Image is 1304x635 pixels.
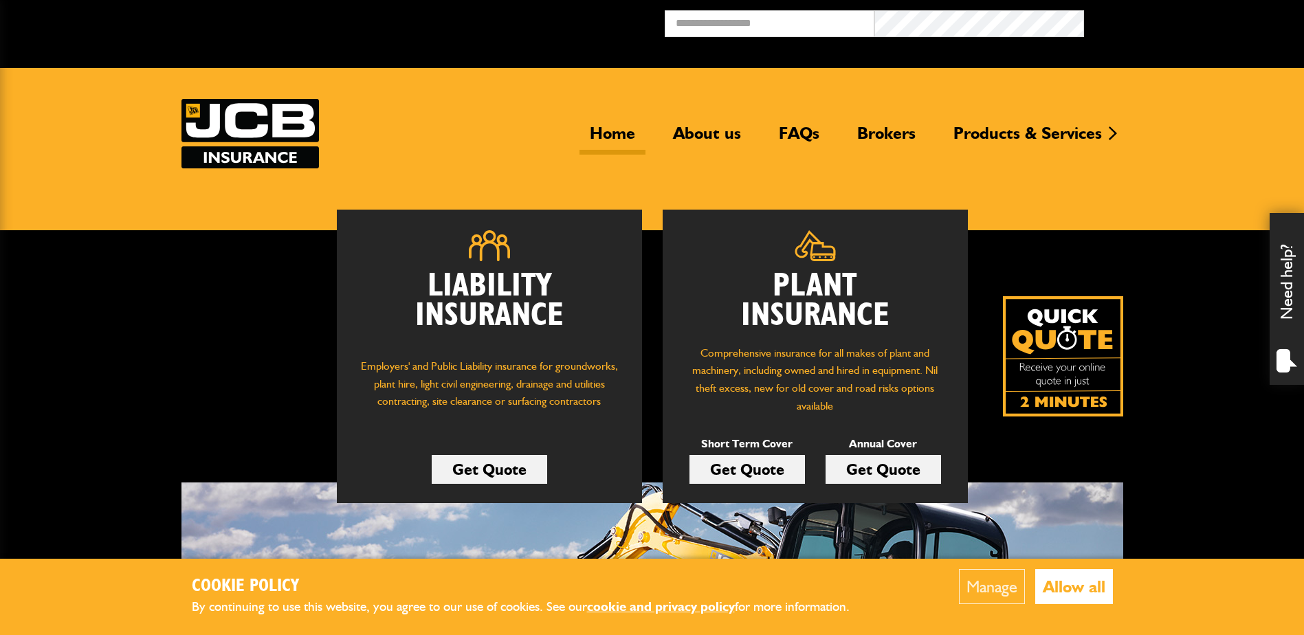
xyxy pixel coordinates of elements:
[432,455,547,484] a: Get Quote
[1003,296,1123,416] a: Get your insurance quote isn just 2-minutes
[357,271,621,344] h2: Liability Insurance
[579,123,645,155] a: Home
[181,99,319,168] img: JCB Insurance Services logo
[663,123,751,155] a: About us
[943,123,1112,155] a: Products & Services
[689,455,805,484] a: Get Quote
[181,99,319,168] a: JCB Insurance Services
[1003,296,1123,416] img: Quick Quote
[1035,569,1113,604] button: Allow all
[847,123,926,155] a: Brokers
[683,344,947,414] p: Comprehensive insurance for all makes of plant and machinery, including owned and hired in equipm...
[192,576,872,597] h2: Cookie Policy
[826,455,941,484] a: Get Quote
[683,271,947,331] h2: Plant Insurance
[587,599,735,614] a: cookie and privacy policy
[769,123,830,155] a: FAQs
[357,357,621,423] p: Employers' and Public Liability insurance for groundworks, plant hire, light civil engineering, d...
[959,569,1025,604] button: Manage
[1270,213,1304,385] div: Need help?
[192,597,872,618] p: By continuing to use this website, you agree to our use of cookies. See our for more information.
[826,435,941,453] p: Annual Cover
[1084,10,1294,32] button: Broker Login
[689,435,805,453] p: Short Term Cover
